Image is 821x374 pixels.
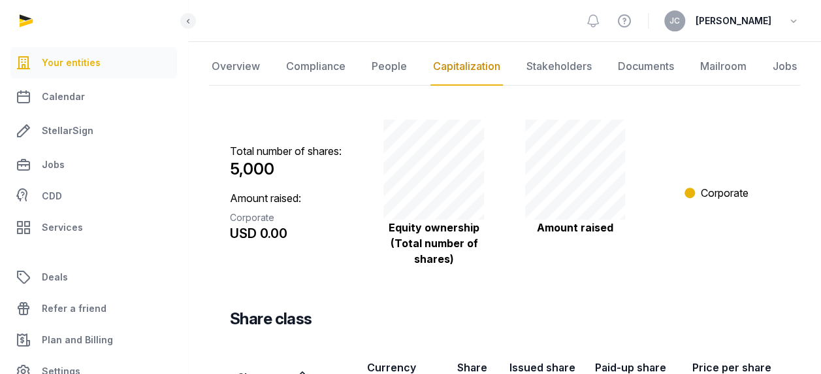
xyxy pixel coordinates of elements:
[42,89,85,105] span: Calendar
[42,55,101,71] span: Your entities
[283,48,348,86] a: Compliance
[42,301,106,316] span: Refer a friend
[10,149,177,180] a: Jobs
[10,115,177,146] a: StellarSign
[230,211,355,224] div: Corporate
[10,212,177,243] a: Services
[230,224,355,243] div: USD 0.00
[230,160,274,178] span: 5,000
[42,123,93,139] span: StellarSign
[230,143,355,180] p: Total number of shares:
[230,309,312,330] h3: Share class
[42,188,62,204] span: CDD
[10,183,177,209] a: CDD
[525,220,626,235] p: Amount raised
[10,324,177,356] a: Plan and Billing
[10,47,177,78] a: Your entities
[42,332,113,348] span: Plan and Billing
[10,293,177,324] a: Refer a friend
[369,48,410,86] a: People
[430,48,503,86] a: Capitalization
[42,269,68,285] span: Deals
[770,48,799,86] a: Jobs
[10,81,177,112] a: Calendar
[669,17,680,25] span: JC
[684,185,748,201] li: Corporate
[209,48,263,86] a: Overview
[10,262,177,293] a: Deals
[615,48,677,86] a: Documents
[209,48,800,86] nav: Tabs
[230,190,355,243] p: Amount raised:
[42,157,65,173] span: Jobs
[698,48,749,86] a: Mailroom
[42,220,83,235] span: Services
[586,222,821,374] iframe: Chat Widget
[383,220,484,267] p: Equity ownership (Total number of shares)
[664,10,685,31] button: JC
[696,13,771,29] span: [PERSON_NAME]
[524,48,594,86] a: Stakeholders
